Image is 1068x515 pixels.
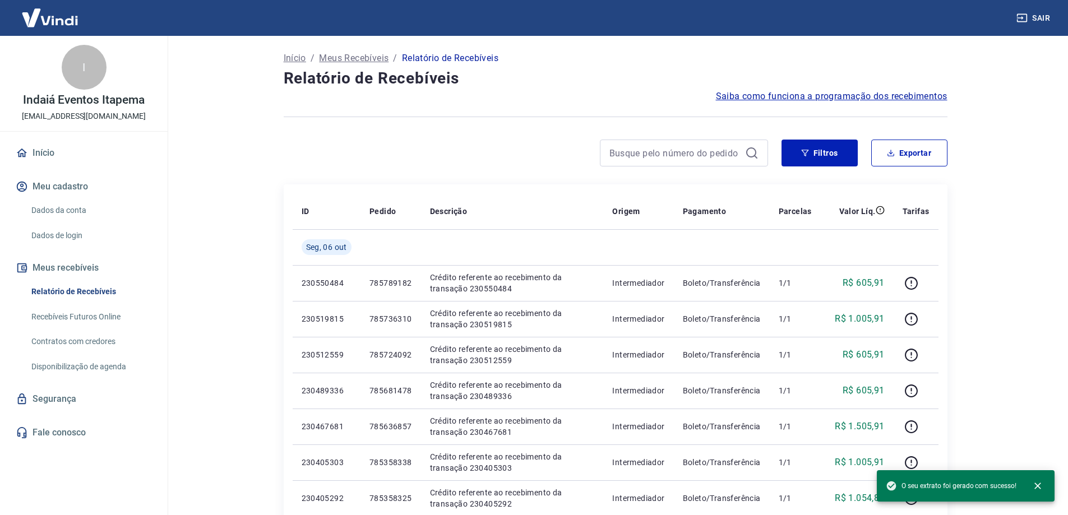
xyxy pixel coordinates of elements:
[302,493,352,504] p: 230405292
[779,385,812,396] p: 1/1
[369,349,412,360] p: 785724092
[393,52,397,65] p: /
[683,457,761,468] p: Boleto/Transferência
[683,493,761,504] p: Boleto/Transferência
[683,421,761,432] p: Boleto/Transferência
[683,385,761,396] p: Boleto/Transferência
[284,67,947,90] h4: Relatório de Recebíveis
[612,277,664,289] p: Intermediador
[13,1,86,35] img: Vindi
[369,206,396,217] p: Pedido
[369,421,412,432] p: 785636857
[683,349,761,360] p: Boleto/Transferência
[13,141,154,165] a: Início
[430,308,595,330] p: Crédito referente ao recebimento da transação 230519815
[779,349,812,360] p: 1/1
[22,110,146,122] p: [EMAIL_ADDRESS][DOMAIN_NAME]
[779,313,812,324] p: 1/1
[369,313,412,324] p: 785736310
[612,313,664,324] p: Intermediador
[612,206,640,217] p: Origem
[302,457,352,468] p: 230405303
[302,421,352,432] p: 230467681
[716,90,947,103] a: Saiba como funciona a programação dos recebimentos
[369,457,412,468] p: 785358338
[302,277,352,289] p: 230550484
[27,305,154,328] a: Recebíveis Futuros Online
[612,493,664,504] p: Intermediador
[612,385,664,396] p: Intermediador
[430,487,595,509] p: Crédito referente ao recebimento da transação 230405292
[27,280,154,303] a: Relatório de Recebíveis
[779,206,812,217] p: Parcelas
[302,349,352,360] p: 230512559
[306,242,347,253] span: Seg, 06 out
[779,421,812,432] p: 1/1
[683,206,727,217] p: Pagamento
[284,52,306,65] a: Início
[430,206,468,217] p: Descrição
[23,94,145,106] p: Indaiá Eventos Itapema
[1014,8,1055,29] button: Sair
[843,276,885,290] p: R$ 605,91
[779,277,812,289] p: 1/1
[402,52,498,65] p: Relatório de Recebíveis
[779,493,812,504] p: 1/1
[612,457,664,468] p: Intermediador
[843,384,885,397] p: R$ 605,91
[13,420,154,445] a: Fale conosco
[683,313,761,324] p: Boleto/Transferência
[430,272,595,294] p: Crédito referente ao recebimento da transação 230550484
[871,140,947,166] button: Exportar
[13,256,154,280] button: Meus recebíveis
[302,313,352,324] p: 230519815
[886,480,1016,491] span: O seu extrato foi gerado com sucesso!
[369,493,412,504] p: 785358325
[612,421,664,432] p: Intermediador
[683,277,761,289] p: Boleto/Transferência
[612,349,664,360] p: Intermediador
[369,385,412,396] p: 785681478
[62,45,107,90] div: I
[13,174,154,199] button: Meu cadastro
[430,344,595,366] p: Crédito referente ao recebimento da transação 230512559
[835,456,884,469] p: R$ 1.005,91
[839,206,876,217] p: Valor Líq.
[369,277,412,289] p: 785789182
[835,312,884,326] p: R$ 1.005,91
[835,420,884,433] p: R$ 1.505,91
[903,206,930,217] p: Tarifas
[430,379,595,402] p: Crédito referente ao recebimento da transação 230489336
[430,415,595,438] p: Crédito referente ao recebimento da transação 230467681
[779,457,812,468] p: 1/1
[27,224,154,247] a: Dados de login
[302,385,352,396] p: 230489336
[782,140,858,166] button: Filtros
[302,206,309,217] p: ID
[843,348,885,361] p: R$ 605,91
[27,330,154,353] a: Contratos com credores
[319,52,389,65] a: Meus Recebíveis
[609,145,741,161] input: Busque pelo número do pedido
[13,387,154,411] a: Segurança
[27,199,154,222] a: Dados da conta
[27,355,154,378] a: Disponibilização de agenda
[311,52,315,65] p: /
[430,451,595,474] p: Crédito referente ao recebimento da transação 230405303
[835,491,884,505] p: R$ 1.054,80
